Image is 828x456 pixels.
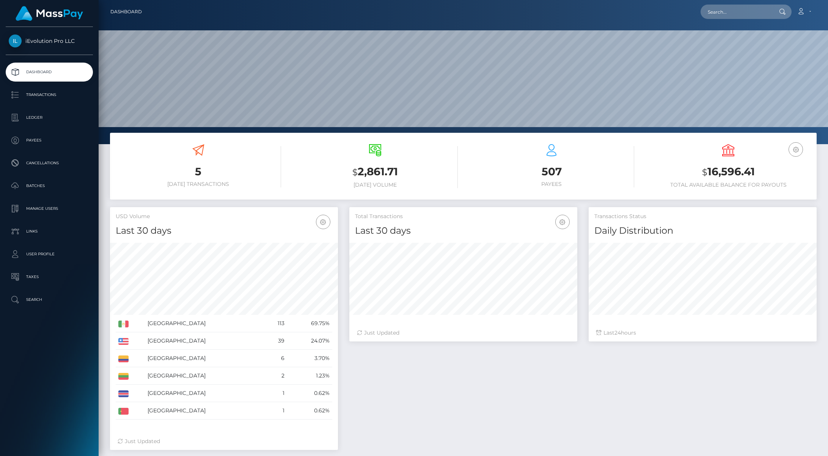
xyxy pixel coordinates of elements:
a: Batches [6,176,93,195]
a: Transactions [6,85,93,104]
td: [GEOGRAPHIC_DATA] [145,367,264,385]
td: 2 [264,367,287,385]
a: Links [6,222,93,241]
small: $ [702,167,707,178]
a: Taxes [6,267,93,286]
p: Search [9,294,90,305]
small: $ [352,167,358,178]
a: Cancellations [6,154,93,173]
div: Just Updated [118,437,330,445]
h6: [DATE] Volume [292,182,458,188]
h3: 16,596.41 [646,164,811,180]
td: 6 [264,350,287,367]
img: CO.png [118,355,129,362]
td: [GEOGRAPHIC_DATA] [145,402,264,420]
h3: 5 [116,164,281,179]
div: Last hours [596,329,809,337]
h6: [DATE] Transactions [116,181,281,187]
p: Cancellations [9,157,90,169]
td: 1.23% [287,367,332,385]
h4: Daily Distribution [594,224,811,237]
span: 24 [614,329,621,336]
p: Transactions [9,89,90,101]
img: PT.png [118,408,129,415]
h6: Total Available Balance for Payouts [646,182,811,188]
td: 113 [264,315,287,332]
a: User Profile [6,245,93,264]
input: Search... [701,5,772,19]
h3: 2,861.71 [292,164,458,180]
img: MX.png [118,321,129,327]
a: Manage Users [6,199,93,218]
p: Batches [9,180,90,192]
td: [GEOGRAPHIC_DATA] [145,385,264,402]
p: Taxes [9,271,90,283]
td: 0.62% [287,402,332,420]
td: [GEOGRAPHIC_DATA] [145,332,264,350]
p: Manage Users [9,203,90,214]
a: Dashboard [110,4,142,20]
img: US.png [118,338,129,345]
td: 69.75% [287,315,332,332]
td: [GEOGRAPHIC_DATA] [145,315,264,332]
td: 0.62% [287,385,332,402]
h5: Transactions Status [594,213,811,220]
img: iEvolution Pro LLC [9,35,22,47]
img: CR.png [118,390,129,397]
h4: Last 30 days [355,224,572,237]
h4: Last 30 days [116,224,332,237]
p: Ledger [9,112,90,123]
p: User Profile [9,248,90,260]
h3: 507 [469,164,635,179]
td: 24.07% [287,332,332,350]
img: LT.png [118,373,129,380]
div: Just Updated [357,329,570,337]
img: MassPay Logo [16,6,83,21]
h5: USD Volume [116,213,332,220]
a: Dashboard [6,63,93,82]
p: Payees [9,135,90,146]
td: 1 [264,385,287,402]
p: Links [9,226,90,237]
h5: Total Transactions [355,213,572,220]
td: 39 [264,332,287,350]
p: Dashboard [9,66,90,78]
td: 1 [264,402,287,420]
span: iEvolution Pro LLC [6,38,93,44]
h6: Payees [469,181,635,187]
a: Ledger [6,108,93,127]
td: 3.70% [287,350,332,367]
td: [GEOGRAPHIC_DATA] [145,350,264,367]
a: Search [6,290,93,309]
a: Payees [6,131,93,150]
